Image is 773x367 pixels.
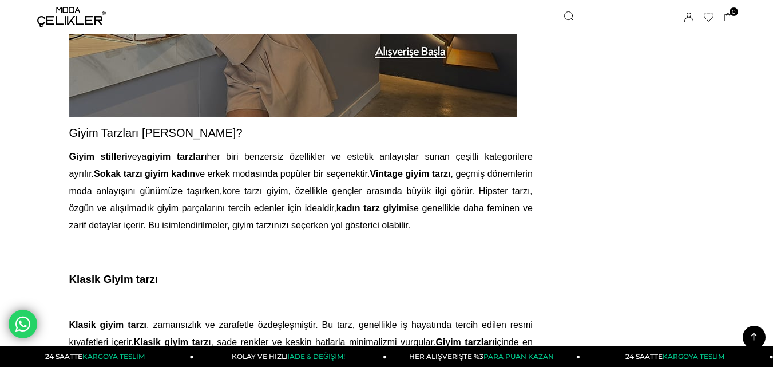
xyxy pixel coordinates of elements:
[147,152,207,161] b: giyim tarzları
[69,152,533,230] span: veya her biri benzersiz özellikler ve estetik anlayışlar sunan çeşitli kategorilere ayrılır. ve e...
[663,352,724,361] span: KARGOYA TESLİM
[94,169,195,179] b: Sokak tarzı giyim kadın
[37,7,106,27] img: logo
[69,273,158,285] span: Klasik Giyim tarzı
[69,320,147,330] span: Klasik giyim tarzı
[194,346,387,367] a: KOLAY VE HIZLIİADE & DEĞİŞİM!
[134,337,211,347] b: Klasik giyim tarzı
[222,186,288,196] span: kore tarzı giyim
[336,203,407,213] b: kadın tarz giyim
[435,337,494,347] b: Giyim tarzları
[370,169,450,179] b: Vintage giyim tarzı
[288,352,345,361] span: İADE & DEĞİŞİM!
[483,352,554,361] span: PARA PUAN KAZAN
[1,346,194,367] a: 24 SAATTEKARGOYA TESLİM
[730,7,738,16] span: 0
[387,346,580,367] a: HER ALIŞVERİŞTE %3PARA PUAN KAZAN
[82,352,144,361] span: KARGOYA TESLİM
[69,152,128,161] span: Giyim stilleri
[69,127,243,139] span: Giyim Tarzları [PERSON_NAME]?
[724,13,732,22] a: 0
